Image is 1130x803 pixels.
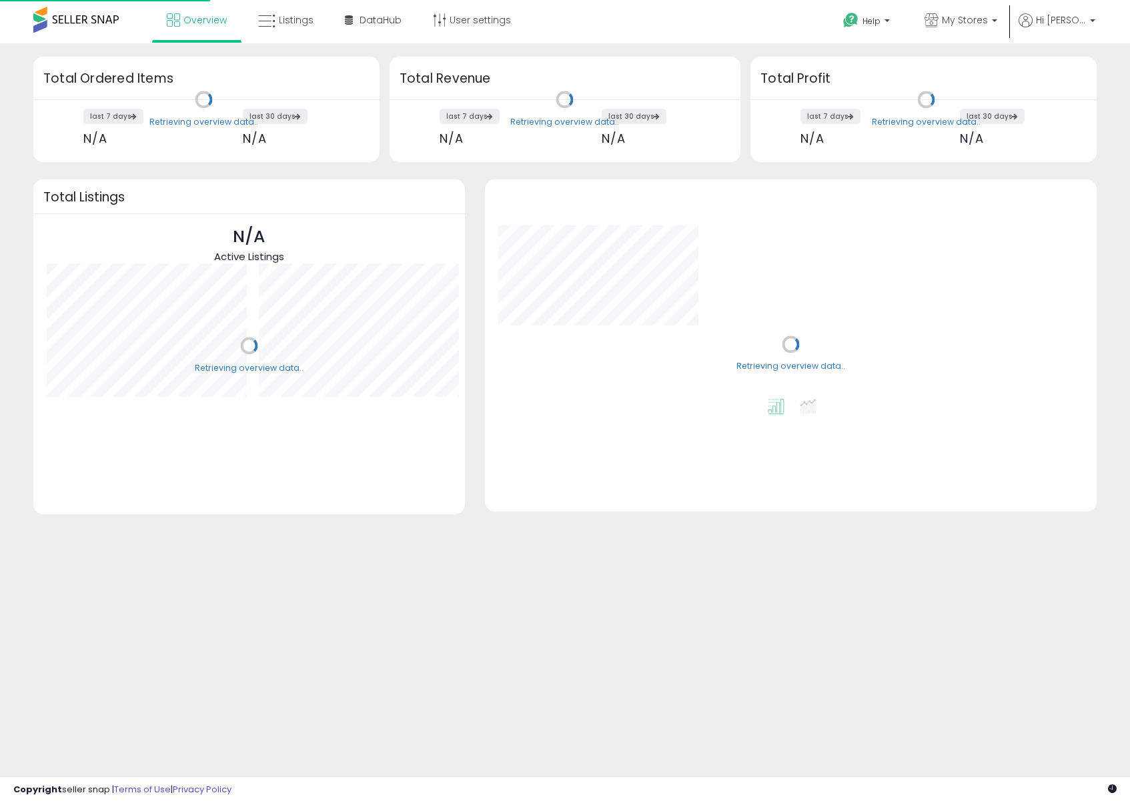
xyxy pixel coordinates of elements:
[195,362,304,374] div: Retrieving overview data..
[183,13,227,27] span: Overview
[149,116,258,128] div: Retrieving overview data..
[360,13,402,27] span: DataHub
[736,361,845,373] div: Retrieving overview data..
[872,116,981,128] div: Retrieving overview data..
[832,2,903,43] a: Help
[942,13,988,27] span: My Stores
[863,15,881,27] span: Help
[279,13,314,27] span: Listings
[842,12,859,29] i: Get Help
[510,116,619,128] div: Retrieving overview data..
[1019,13,1095,43] a: Hi [PERSON_NAME]
[1036,13,1086,27] span: Hi [PERSON_NAME]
